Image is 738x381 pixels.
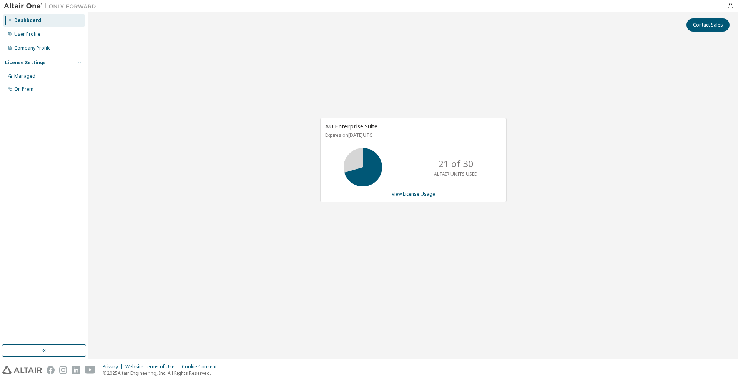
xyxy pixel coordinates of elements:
p: ALTAIR UNITS USED [434,171,478,177]
div: Cookie Consent [182,364,221,370]
img: instagram.svg [59,366,67,374]
p: 21 of 30 [438,157,474,170]
div: On Prem [14,86,33,92]
img: youtube.svg [85,366,96,374]
p: Expires on [DATE] UTC [325,132,500,138]
div: Dashboard [14,17,41,23]
img: Altair One [4,2,100,10]
img: altair_logo.svg [2,366,42,374]
a: View License Usage [392,191,435,197]
button: Contact Sales [686,18,730,32]
img: linkedin.svg [72,366,80,374]
div: User Profile [14,31,40,37]
div: Website Terms of Use [125,364,182,370]
div: License Settings [5,60,46,66]
div: Managed [14,73,35,79]
div: Privacy [103,364,125,370]
span: AU Enterprise Suite [325,122,377,130]
p: © 2025 Altair Engineering, Inc. All Rights Reserved. [103,370,221,376]
div: Company Profile [14,45,51,51]
img: facebook.svg [47,366,55,374]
